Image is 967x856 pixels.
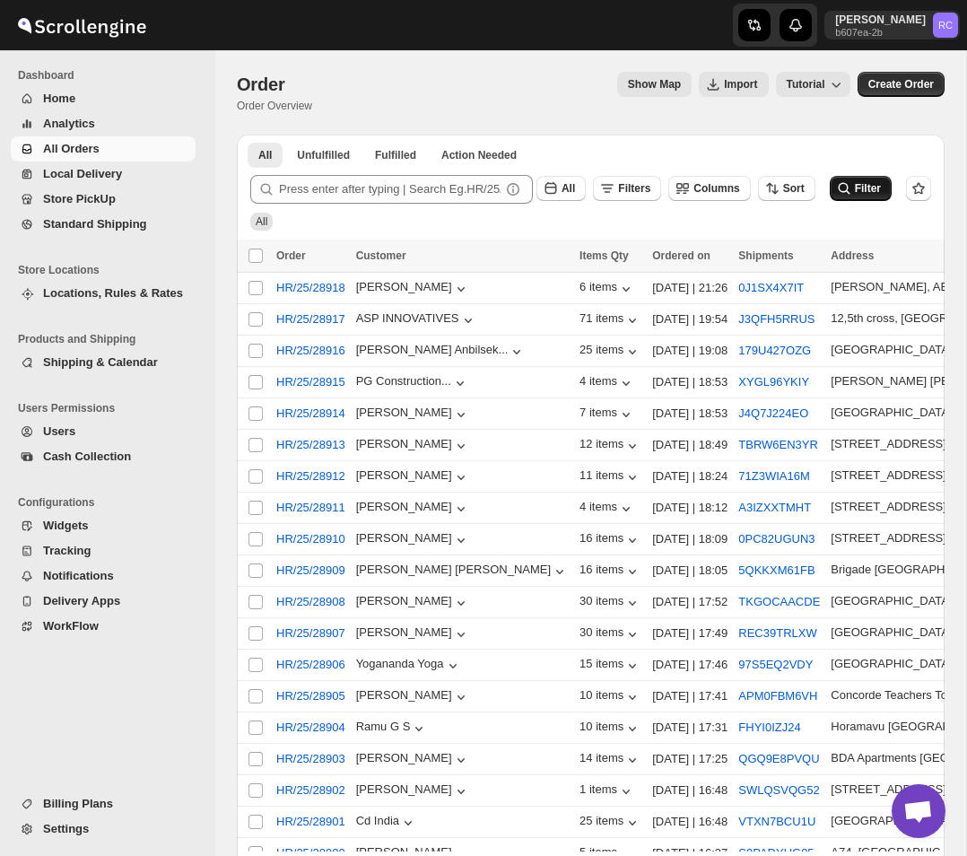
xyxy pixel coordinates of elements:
button: HR/25/28917 [266,305,356,334]
button: 15 items [579,657,641,675]
span: Ordered on [652,249,710,262]
button: [PERSON_NAME] [356,500,470,518]
button: [PERSON_NAME] [PERSON_NAME] [356,563,569,581]
span: Configurations [18,495,203,510]
button: 10 items [579,688,641,706]
span: Analytics [43,117,95,130]
button: [PERSON_NAME] [356,406,470,424]
span: Store PickUp [43,192,116,205]
button: [PERSON_NAME] [356,751,470,769]
button: Unfulfilled [286,143,361,168]
span: Notifications [43,569,114,582]
button: All [248,143,283,168]
span: HR/25/28904 [276,719,345,737]
div: [PERSON_NAME] [356,437,470,455]
div: 10 items [579,720,641,738]
button: [PERSON_NAME] Anbilsek... [356,343,527,361]
button: HR/25/28905 [266,682,356,711]
span: Users [43,424,75,438]
button: Analytics [11,111,196,136]
span: Unfulfilled [297,148,350,162]
div: [STREET_ADDRESS] [831,782,946,796]
div: 12 items [579,437,641,455]
div: 30 items [579,594,641,612]
button: 0PC82UGUN3 [738,532,815,546]
button: SWLQSVQG52 [738,783,819,797]
span: HR/25/28907 [276,625,345,642]
button: 25 items [579,814,641,832]
span: HR/25/28913 [276,436,345,454]
button: HR/25/28903 [266,745,356,773]
span: Settings [43,822,89,835]
button: 7 items [579,406,635,424]
button: [PERSON_NAME] [356,625,470,643]
span: HR/25/28912 [276,467,345,485]
text: RC [938,20,953,31]
div: [DATE] | 18:53 [652,373,727,391]
div: [PERSON_NAME] Anbilsek... [356,343,509,356]
button: HR/25/28907 [266,619,356,648]
button: ActionNeeded [431,143,527,168]
span: HR/25/28905 [276,687,345,705]
div: [DATE] | 17:41 [652,687,727,705]
button: [PERSON_NAME] [356,782,470,800]
button: HR/25/28906 [266,651,356,679]
button: Settings [11,817,196,842]
div: [DATE] | 17:52 [652,593,727,611]
div: [DATE] | 19:54 [652,310,727,328]
div: [STREET_ADDRESS] [831,500,946,513]
span: Action Needed [441,148,517,162]
button: Home [11,86,196,111]
span: Create Order [868,77,934,92]
button: Cd India [356,814,417,832]
button: Shipping & Calendar [11,350,196,375]
button: FHYI0IZJ24 [738,721,800,734]
button: [STREET_ADDRESS] [831,437,964,455]
div: [PERSON_NAME] [356,468,470,486]
span: WorkFlow [43,619,99,633]
div: [DATE] | 21:26 [652,279,727,297]
button: HR/25/28909 [266,556,356,585]
div: [DATE] | 17:49 [652,625,727,642]
div: [GEOGRAPHIC_DATA] [831,406,952,419]
button: All Orders [11,136,196,162]
div: [DATE] | 18:53 [652,405,727,423]
button: [PERSON_NAME] [356,280,470,298]
span: Cash Collection [43,450,131,463]
button: 25 items [579,343,641,361]
div: [DATE] | 17:46 [652,656,727,674]
button: HR/25/28918 [266,274,356,302]
button: Locations, Rules & Rates [11,281,196,306]
span: Order [276,249,306,262]
div: 4 items [579,500,635,518]
div: 4 items [579,374,635,392]
div: Ramu G S [356,720,429,738]
button: Tutorial [776,72,850,97]
span: HR/25/28908 [276,593,345,611]
span: Store Locations [18,263,203,277]
button: 14 items [579,751,641,769]
span: HR/25/28916 [276,342,345,360]
button: HR/25/28915 [266,368,356,397]
button: Notifications [11,563,196,589]
span: HR/25/28911 [276,499,345,517]
span: Standard Shipping [43,217,147,231]
span: Products and Shipping [18,332,203,346]
span: Locations, Rules & Rates [43,286,183,300]
button: APM0FBM6VH [738,689,817,703]
p: Order Overview [237,99,312,113]
p: b607ea-2b [835,27,926,38]
button: [PERSON_NAME] [356,594,470,612]
img: ScrollEngine [14,3,149,48]
button: Sort [758,176,815,201]
div: PG Construction... [356,374,451,388]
